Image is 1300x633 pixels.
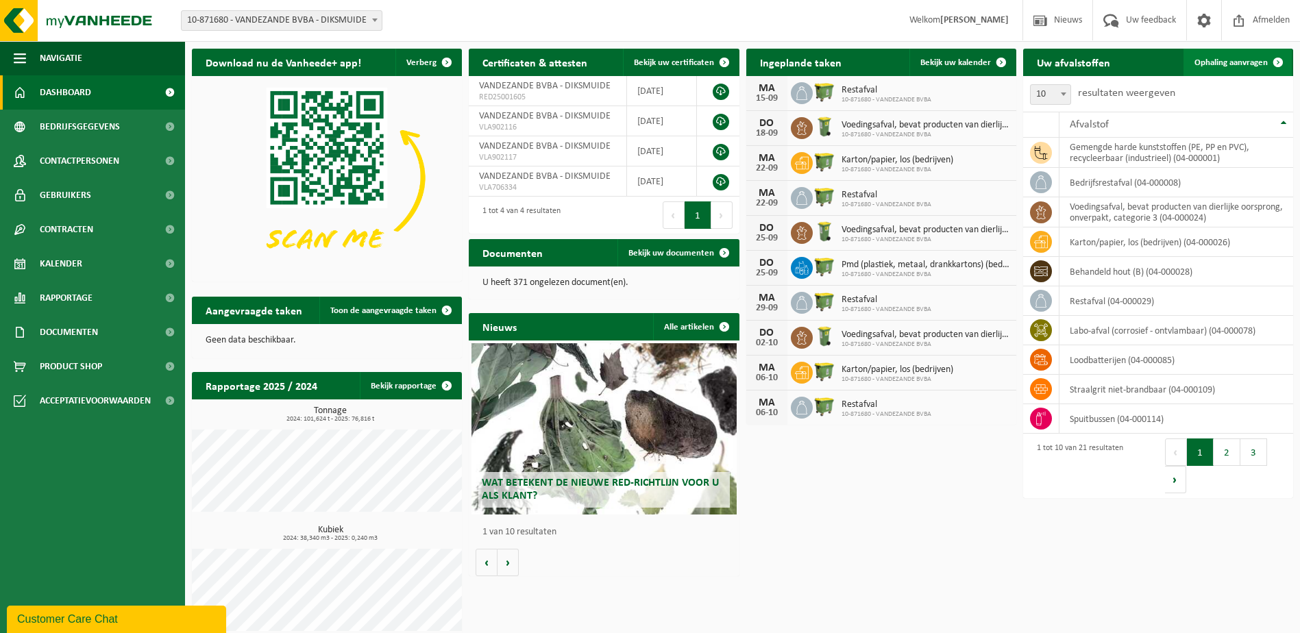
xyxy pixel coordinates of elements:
[842,306,931,314] span: 10-871680 - VANDEZANDE BVBA
[1023,49,1124,75] h2: Uw afvalstoffen
[479,81,611,91] span: VANDEZANDE BVBA - DIKSMUIDE
[753,373,781,383] div: 06-10
[753,129,781,138] div: 18-09
[1059,168,1293,197] td: bedrijfsrestafval (04-000008)
[1070,119,1109,130] span: Afvalstof
[1240,438,1267,466] button: 3
[192,372,331,399] h2: Rapportage 2025 / 2024
[482,477,719,501] span: Wat betekent de nieuwe RED-richtlijn voor u als klant?
[753,293,781,303] div: MA
[813,150,836,173] img: WB-1100-HPE-GN-50
[842,201,931,209] span: 10-871680 - VANDEZANDE BVBA
[40,384,151,418] span: Acceptatievoorwaarden
[753,269,781,278] div: 25-09
[479,122,616,133] span: VLA902116
[1165,438,1187,466] button: Previous
[627,166,696,197] td: [DATE]
[1187,438,1214,466] button: 1
[842,271,1009,279] span: 10-871680 - VANDEZANDE BVBA
[1031,85,1070,104] span: 10
[753,199,781,208] div: 22-09
[623,49,738,76] a: Bekijk uw certificaten
[7,603,229,633] iframe: chat widget
[753,397,781,408] div: MA
[842,85,931,96] span: Restafval
[498,549,519,576] button: Volgende
[753,327,781,338] div: DO
[753,94,781,103] div: 15-09
[360,372,461,399] a: Bekijk rapportage
[753,338,781,348] div: 02-10
[813,395,836,418] img: WB-1100-HPE-GN-50
[40,144,119,178] span: Contactpersonen
[746,49,855,75] h2: Ingeplande taken
[842,364,953,375] span: Karton/papier, los (bedrijven)
[813,255,836,278] img: WB-1100-HPE-GN-50
[813,185,836,208] img: WB-1100-HPE-GN-50
[471,343,736,514] a: Wat betekent de nieuwe RED-richtlijn voor u als klant?
[479,152,616,163] span: VLA902117
[628,249,714,258] span: Bekijk uw documenten
[753,188,781,199] div: MA
[476,549,498,576] button: Vorige
[940,15,1009,25] strong: [PERSON_NAME]
[653,313,738,340] a: Alle artikelen
[813,360,836,383] img: WB-1100-HPE-GN-50
[753,303,781,313] div: 29-09
[842,131,1009,139] span: 10-871680 - VANDEZANDE BVBA
[199,406,462,423] h3: Tonnage
[663,201,685,229] button: Previous
[842,96,931,104] span: 10-871680 - VANDEZANDE BVBA
[1214,438,1240,466] button: 2
[40,349,102,384] span: Product Shop
[1059,375,1293,404] td: straalgrit niet-brandbaar (04-000109)
[753,234,781,243] div: 25-09
[617,239,738,266] a: Bekijk uw documenten
[634,58,714,67] span: Bekijk uw certificaten
[1194,58,1268,67] span: Ophaling aanvragen
[909,49,1015,76] a: Bekijk uw kalender
[813,290,836,313] img: WB-1100-HPE-GN-50
[813,220,836,243] img: WB-0140-HPE-GN-50
[842,120,1009,131] span: Voedingsafval, bevat producten van dierlijke oorsprong, onverpakt, categorie 3
[40,247,82,281] span: Kalender
[753,164,781,173] div: 22-09
[469,49,601,75] h2: Certificaten & attesten
[1059,345,1293,375] td: loodbatterijen (04-000085)
[406,58,437,67] span: Verberg
[479,171,611,182] span: VANDEZANDE BVBA - DIKSMUIDE
[813,325,836,348] img: WB-0140-HPE-GN-50
[1165,466,1186,493] button: Next
[479,141,611,151] span: VANDEZANDE BVBA - DIKSMUIDE
[813,115,836,138] img: WB-0140-HPE-GN-50
[842,330,1009,340] span: Voedingsafval, bevat producten van dierlijke oorsprong, onverpakt, categorie 3
[40,110,120,144] span: Bedrijfsgegevens
[40,178,91,212] span: Gebruikers
[1030,437,1123,495] div: 1 tot 10 van 21 resultaten
[395,49,461,76] button: Verberg
[192,297,316,323] h2: Aangevraagde taken
[199,535,462,542] span: 2024: 38,340 m3 - 2025: 0,240 m3
[469,239,556,266] h2: Documenten
[842,399,931,410] span: Restafval
[192,49,375,75] h2: Download nu de Vanheede+ app!
[40,212,93,247] span: Contracten
[1059,197,1293,227] td: voedingsafval, bevat producten van dierlijke oorsprong, onverpakt, categorie 3 (04-000024)
[40,315,98,349] span: Documenten
[1059,227,1293,257] td: karton/papier, los (bedrijven) (04-000026)
[206,336,448,345] p: Geen data beschikbaar.
[199,525,462,542] h3: Kubiek
[1059,138,1293,168] td: gemengde harde kunststoffen (PE, PP en PVC), recycleerbaar (industrieel) (04-000001)
[476,200,561,230] div: 1 tot 4 van 4 resultaten
[479,182,616,193] span: VLA706334
[842,236,1009,244] span: 10-871680 - VANDEZANDE BVBA
[685,201,711,229] button: 1
[482,278,725,288] p: U heeft 371 ongelezen document(en).
[1030,84,1071,105] span: 10
[482,527,732,537] p: 1 van 10 resultaten
[753,153,781,164] div: MA
[842,410,931,419] span: 10-871680 - VANDEZANDE BVBA
[842,260,1009,271] span: Pmd (plastiek, metaal, drankkartons) (bedrijven)
[199,416,462,423] span: 2024: 101,624 t - 2025: 76,816 t
[842,340,1009,349] span: 10-871680 - VANDEZANDE BVBA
